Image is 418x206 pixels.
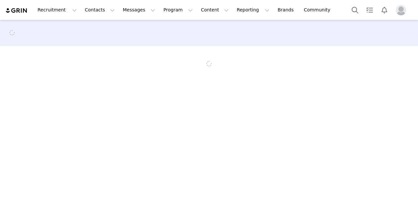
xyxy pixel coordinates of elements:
[362,3,377,17] a: Tasks
[81,3,119,17] button: Contacts
[348,3,362,17] button: Search
[233,3,273,17] button: Reporting
[396,5,406,15] img: placeholder-profile.jpg
[159,3,197,17] button: Program
[34,3,81,17] button: Recruitment
[274,3,299,17] a: Brands
[300,3,337,17] a: Community
[377,3,392,17] button: Notifications
[119,3,159,17] button: Messages
[197,3,233,17] button: Content
[392,5,413,15] button: Profile
[5,8,28,14] img: grin logo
